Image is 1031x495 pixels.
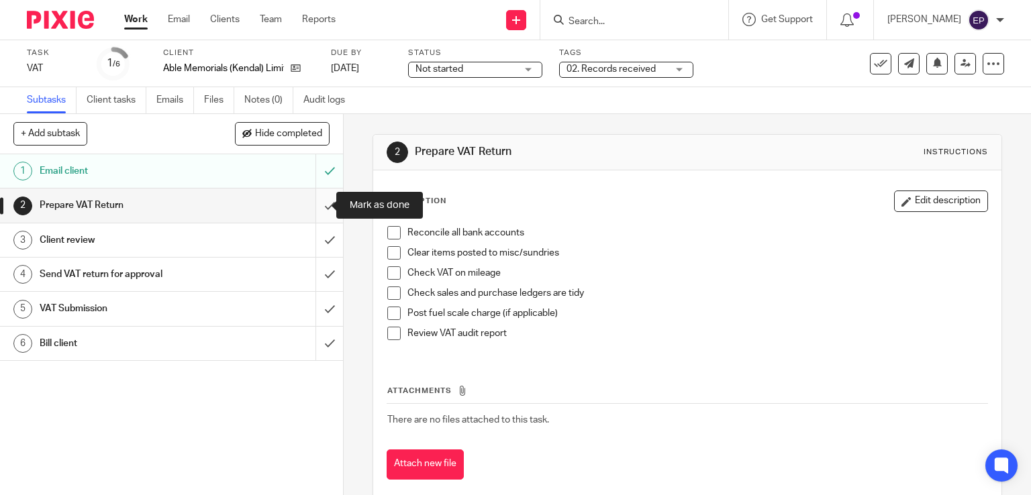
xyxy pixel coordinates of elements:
small: /6 [113,60,120,68]
h1: Send VAT return for approval [40,264,215,284]
p: Check sales and purchase ledgers are tidy [407,286,988,300]
label: Tags [559,48,693,58]
p: Review VAT audit report [407,327,988,340]
a: Client tasks [87,87,146,113]
p: Description [387,196,446,207]
h1: Prepare VAT Return [40,195,215,215]
h1: VAT Submission [40,298,215,319]
input: Search [567,16,688,28]
p: Clear items posted to misc/sundries [407,246,988,260]
a: Reports [302,13,336,26]
div: Instructions [924,147,988,158]
span: Not started [415,64,463,74]
h1: Prepare VAT Return [415,145,716,159]
label: Status [408,48,542,58]
a: Audit logs [303,87,355,113]
a: Files [204,87,234,113]
a: Clients [210,13,240,26]
h1: Bill client [40,333,215,353]
h1: Email client [40,161,215,181]
span: 02. Records received [567,64,656,74]
div: VAT [27,62,81,75]
div: 5 [13,300,32,319]
p: [PERSON_NAME] [887,13,961,26]
img: Pixie [27,11,94,29]
a: Work [124,13,148,26]
img: svg%3E [968,9,989,31]
p: Post fuel scale charge (if applicable) [407,307,988,320]
a: Team [260,13,282,26]
button: Attach new file [387,449,464,480]
a: Emails [156,87,194,113]
div: 1 [13,162,32,180]
div: 1 [107,56,120,71]
button: Hide completed [235,122,330,145]
label: Task [27,48,81,58]
div: 6 [13,334,32,353]
p: Check VAT on mileage [407,266,988,280]
div: 2 [13,197,32,215]
button: + Add subtask [13,122,87,145]
button: Edit description [894,190,988,212]
h1: Client review [40,230,215,250]
a: Subtasks [27,87,77,113]
a: Notes (0) [244,87,293,113]
span: Attachments [387,387,452,394]
div: 2 [387,142,408,163]
span: Get Support [761,15,813,24]
label: Client [163,48,314,58]
p: Reconcile all bank accounts [407,226,988,239]
div: 3 [13,231,32,250]
span: Hide completed [255,129,322,140]
a: Email [168,13,190,26]
div: 4 [13,265,32,284]
span: There are no files attached to this task. [387,415,549,425]
span: [DATE] [331,64,359,73]
label: Due by [331,48,391,58]
p: Able Memorials (Kendal) Limited [163,62,284,75]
